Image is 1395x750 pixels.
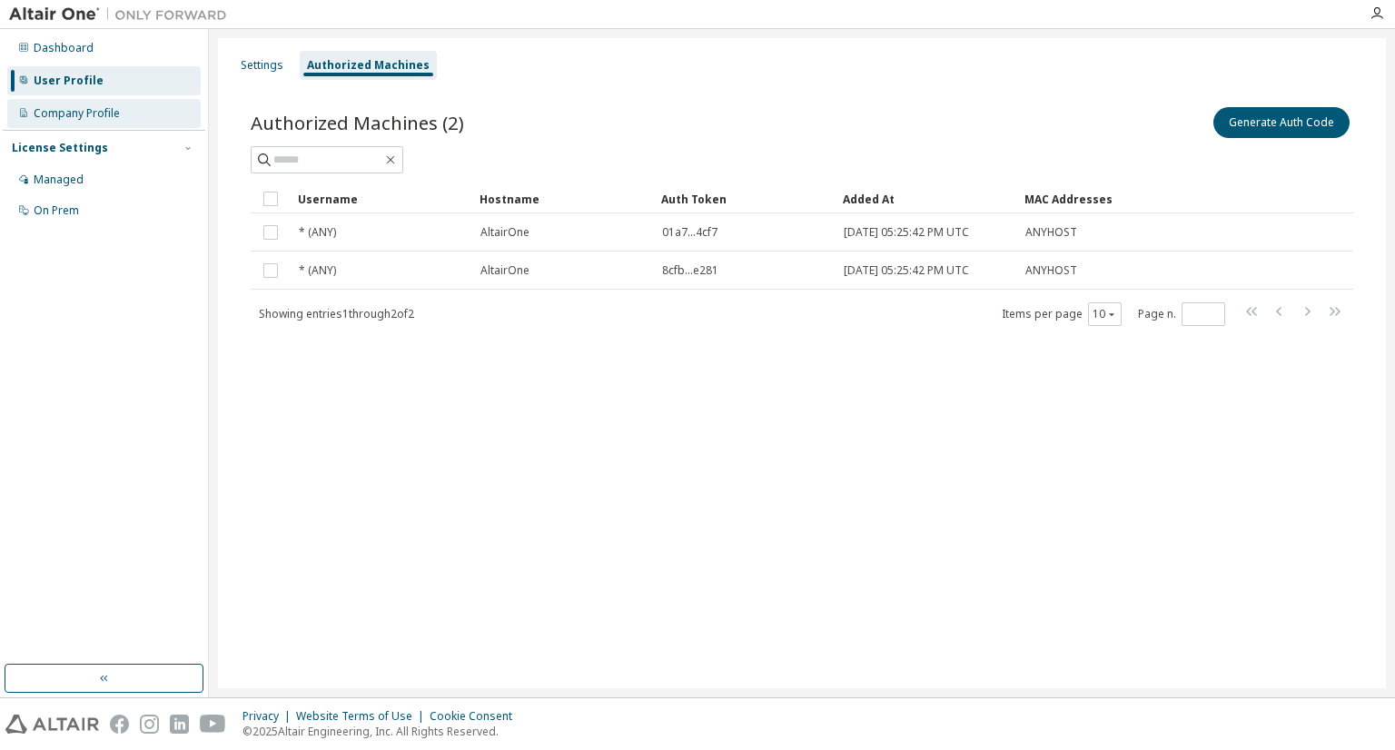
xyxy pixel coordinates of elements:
[299,263,336,278] span: * (ANY)
[140,715,159,734] img: instagram.svg
[34,74,104,88] div: User Profile
[296,709,430,724] div: Website Terms of Use
[662,263,718,278] span: 8cfb...e281
[34,203,79,218] div: On Prem
[9,5,236,24] img: Altair One
[34,41,94,55] div: Dashboard
[5,715,99,734] img: altair_logo.svg
[480,225,529,240] span: AltairOne
[844,263,969,278] span: [DATE] 05:25:42 PM UTC
[480,263,529,278] span: AltairOne
[242,709,296,724] div: Privacy
[298,184,465,213] div: Username
[1025,263,1077,278] span: ANYHOST
[843,184,1010,213] div: Added At
[1002,302,1122,326] span: Items per page
[1025,225,1077,240] span: ANYHOST
[480,184,647,213] div: Hostname
[242,724,523,739] p: © 2025 Altair Engineering, Inc. All Rights Reserved.
[34,173,84,187] div: Managed
[1024,184,1162,213] div: MAC Addresses
[844,225,969,240] span: [DATE] 05:25:42 PM UTC
[299,225,336,240] span: * (ANY)
[34,106,120,121] div: Company Profile
[251,110,464,135] span: Authorized Machines (2)
[430,709,523,724] div: Cookie Consent
[259,306,414,321] span: Showing entries 1 through 2 of 2
[200,715,226,734] img: youtube.svg
[1138,302,1225,326] span: Page n.
[307,58,430,73] div: Authorized Machines
[170,715,189,734] img: linkedin.svg
[661,184,828,213] div: Auth Token
[241,58,283,73] div: Settings
[1093,307,1117,321] button: 10
[1213,107,1350,138] button: Generate Auth Code
[12,141,108,155] div: License Settings
[662,225,717,240] span: 01a7...4cf7
[110,715,129,734] img: facebook.svg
